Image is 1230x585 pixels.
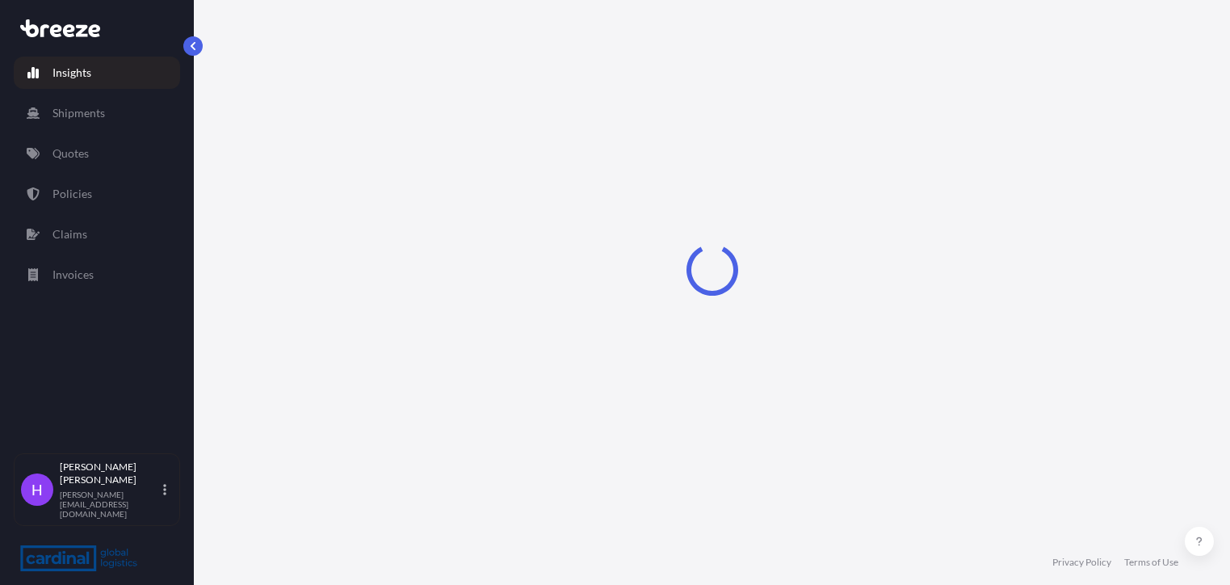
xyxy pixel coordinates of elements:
a: Invoices [14,259,180,291]
a: Insights [14,57,180,89]
a: Policies [14,178,180,210]
p: [PERSON_NAME] [PERSON_NAME] [60,461,160,486]
a: Terms of Use [1124,556,1178,569]
p: Quotes [52,145,89,162]
a: Quotes [14,137,180,170]
span: H [31,482,43,498]
img: organization-logo [20,545,137,571]
p: Invoices [52,267,94,283]
p: [PERSON_NAME][EMAIL_ADDRESS][DOMAIN_NAME] [60,490,160,519]
a: Shipments [14,97,180,129]
p: Insights [52,65,91,81]
p: Claims [52,226,87,242]
a: Privacy Policy [1052,556,1111,569]
a: Claims [14,218,180,250]
p: Shipments [52,105,105,121]
p: Policies [52,186,92,202]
